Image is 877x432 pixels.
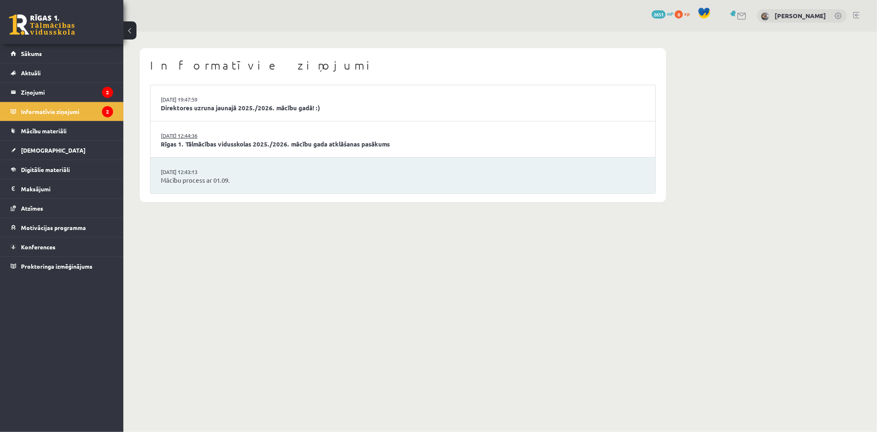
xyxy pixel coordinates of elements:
[21,69,41,77] span: Aktuāli
[11,179,113,198] a: Maksājumi
[161,176,645,185] a: Mācību process ar 01.09.
[21,204,43,212] span: Atzīmes
[11,102,113,121] a: Informatīvie ziņojumi2
[21,166,70,173] span: Digitālie materiāli
[652,10,666,19] span: 2651
[11,83,113,102] a: Ziņojumi2
[9,14,75,35] a: Rīgas 1. Tālmācības vidusskola
[11,63,113,82] a: Aktuāli
[21,243,56,251] span: Konferences
[675,10,694,17] a: 0 xp
[102,87,113,98] i: 2
[11,141,113,160] a: [DEMOGRAPHIC_DATA]
[21,179,113,198] legend: Maksājumi
[21,146,86,154] span: [DEMOGRAPHIC_DATA]
[11,160,113,179] a: Digitālie materiāli
[21,224,86,231] span: Motivācijas programma
[161,103,645,113] a: Direktores uzruna jaunajā 2025./2026. mācību gadā! :)
[775,12,826,20] a: [PERSON_NAME]
[11,44,113,63] a: Sākums
[161,95,222,104] a: [DATE] 19:47:59
[11,121,113,140] a: Mācību materiāli
[21,262,93,270] span: Proktoringa izmēģinājums
[11,257,113,276] a: Proktoringa izmēģinājums
[161,139,645,149] a: Rīgas 1. Tālmācības vidusskolas 2025./2026. mācību gada atklāšanas pasākums
[150,58,656,72] h1: Informatīvie ziņojumi
[161,132,222,140] a: [DATE] 12:44:36
[21,102,113,121] legend: Informatīvie ziņojumi
[102,106,113,117] i: 2
[21,50,42,57] span: Sākums
[652,10,673,17] a: 2651 mP
[11,199,113,218] a: Atzīmes
[161,168,222,176] a: [DATE] 12:43:13
[21,83,113,102] legend: Ziņojumi
[684,10,690,17] span: xp
[761,12,769,21] img: Kirils Kovaļovs
[675,10,683,19] span: 0
[667,10,673,17] span: mP
[21,127,67,135] span: Mācību materiāli
[11,237,113,256] a: Konferences
[11,218,113,237] a: Motivācijas programma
